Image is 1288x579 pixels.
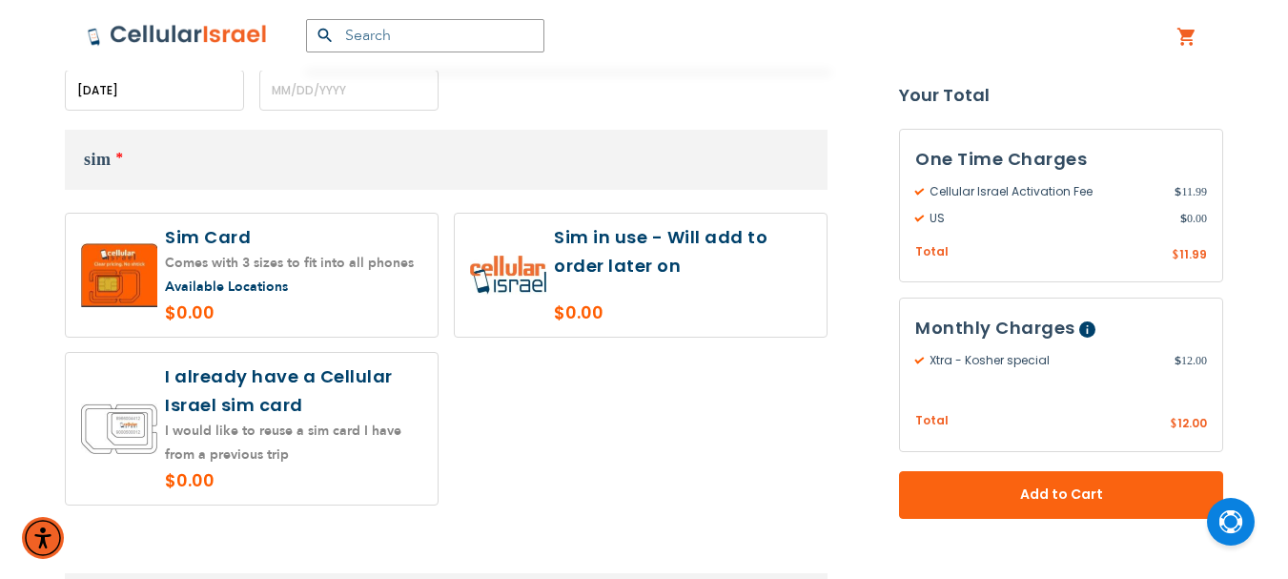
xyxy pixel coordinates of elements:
span: $ [1172,247,1179,264]
button: Add to Cart [899,471,1223,519]
span: Help [1079,322,1095,339]
h3: One Time Charges [915,145,1207,174]
input: MM/DD/YYYY [259,70,439,111]
span: 0.00 [1180,210,1207,227]
span: 11.99 [1179,246,1207,262]
span: $ [1175,183,1181,200]
span: Monthly Charges [915,317,1075,341]
span: 12.00 [1175,353,1207,370]
span: Add to Cart [962,486,1160,506]
span: 11.99 [1175,183,1207,200]
input: Search [306,19,544,52]
a: Available Locations [165,278,288,296]
span: Total [915,243,949,261]
span: US [915,210,1180,227]
span: $ [1175,353,1181,370]
span: $ [1180,210,1187,227]
span: 12.00 [1177,416,1207,432]
strong: Your Total [899,81,1223,110]
div: Accessibility Menu [22,517,64,559]
span: $ [1170,417,1177,434]
input: MM/DD/YYYY [65,70,244,111]
img: Cellular Israel Logo [87,24,268,47]
span: Xtra - Kosher special [915,353,1175,370]
span: Cellular Israel Activation Fee [915,183,1175,200]
span: Total [915,413,949,431]
span: sim [84,150,112,169]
